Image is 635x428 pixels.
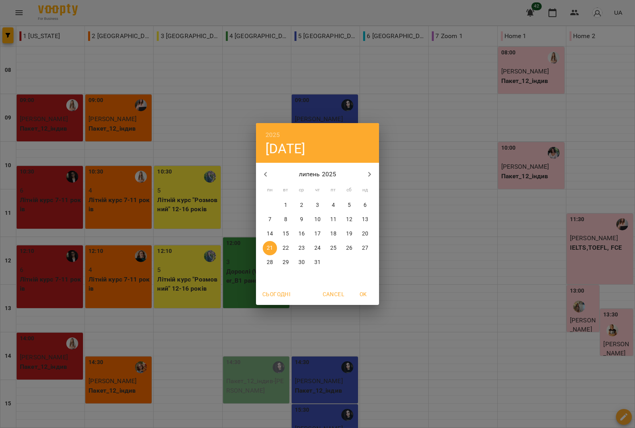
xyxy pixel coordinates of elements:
button: 16 [294,227,309,241]
p: 10 [314,216,321,224]
button: 2 [294,198,309,212]
p: 12 [346,216,352,224]
button: 26 [342,241,356,255]
p: 18 [330,230,337,238]
span: ср [294,186,309,194]
p: 26 [346,244,352,252]
button: 11 [326,212,341,227]
p: 24 [314,244,321,252]
p: 31 [314,258,321,266]
span: пн [263,186,277,194]
button: 22 [279,241,293,255]
button: 28 [263,255,277,270]
p: 25 [330,244,337,252]
span: OK [354,289,373,299]
button: 3 [310,198,325,212]
span: Сьогодні [262,289,291,299]
button: 1 [279,198,293,212]
button: OK [350,287,376,301]
button: 10 [310,212,325,227]
p: 8 [284,216,287,224]
p: 16 [298,230,305,238]
p: 23 [298,244,305,252]
button: 21 [263,241,277,255]
button: 5 [342,198,356,212]
p: липень 2025 [275,170,360,179]
p: 2 [300,201,303,209]
button: 14 [263,227,277,241]
p: 13 [362,216,368,224]
p: 9 [300,216,303,224]
button: 4 [326,198,341,212]
span: сб [342,186,356,194]
span: пт [326,186,341,194]
button: 18 [326,227,341,241]
p: 30 [298,258,305,266]
button: 17 [310,227,325,241]
p: 1 [284,201,287,209]
p: 5 [348,201,351,209]
p: 3 [316,201,319,209]
p: 19 [346,230,352,238]
button: 31 [310,255,325,270]
button: 27 [358,241,372,255]
p: 27 [362,244,368,252]
span: вт [279,186,293,194]
button: 12 [342,212,356,227]
p: 21 [267,244,273,252]
button: 7 [263,212,277,227]
p: 17 [314,230,321,238]
button: 24 [310,241,325,255]
p: 11 [330,216,337,224]
p: 7 [268,216,271,224]
button: Cancel [319,287,347,301]
button: 20 [358,227,372,241]
button: 9 [294,212,309,227]
button: 8 [279,212,293,227]
p: 22 [283,244,289,252]
p: 4 [332,201,335,209]
button: 25 [326,241,341,255]
button: 23 [294,241,309,255]
button: 15 [279,227,293,241]
button: 29 [279,255,293,270]
span: Cancel [323,289,344,299]
span: нд [358,186,372,194]
button: Сьогодні [259,287,294,301]
button: [DATE] [266,141,305,157]
span: чт [310,186,325,194]
p: 15 [283,230,289,238]
p: 20 [362,230,368,238]
p: 29 [283,258,289,266]
button: 2025 [266,129,280,141]
button: 6 [358,198,372,212]
p: 6 [364,201,367,209]
p: 28 [267,258,273,266]
button: 30 [294,255,309,270]
button: 13 [358,212,372,227]
button: 19 [342,227,356,241]
p: 14 [267,230,273,238]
